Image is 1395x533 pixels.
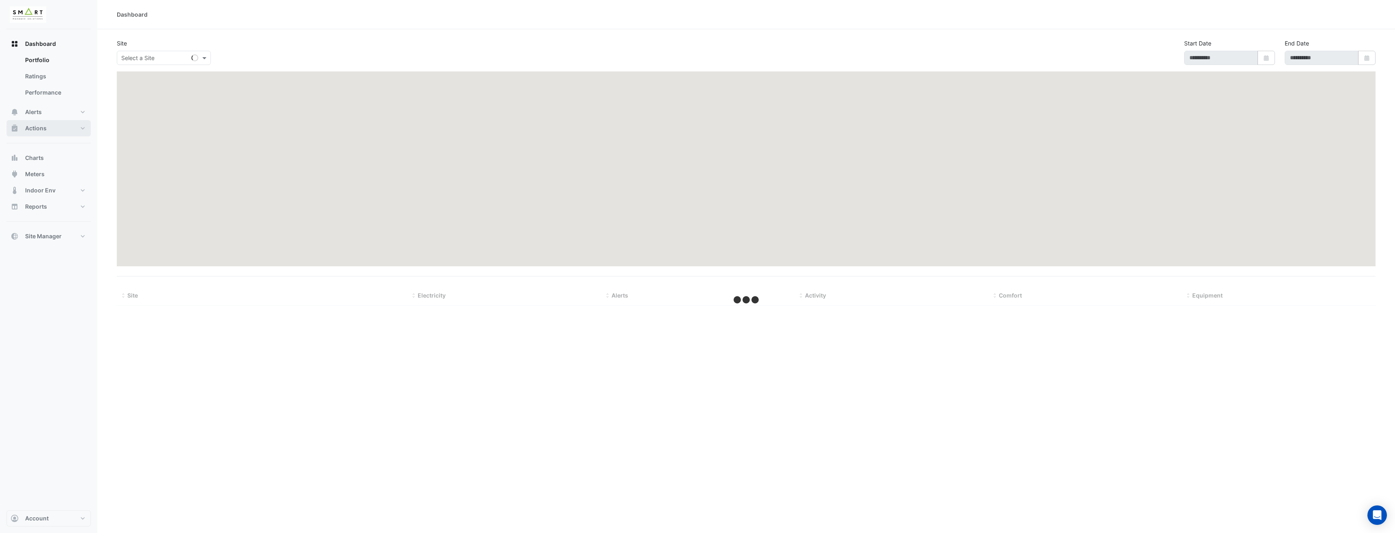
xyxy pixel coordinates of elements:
[6,150,91,166] button: Charts
[1184,39,1211,47] label: Start Date
[11,40,19,48] app-icon: Dashboard
[6,120,91,136] button: Actions
[25,232,62,240] span: Site Manager
[999,292,1022,299] span: Comfort
[612,292,628,299] span: Alerts
[6,52,91,104] div: Dashboard
[6,199,91,215] button: Reports
[11,170,19,178] app-icon: Meters
[25,170,45,178] span: Meters
[6,510,91,527] button: Account
[19,52,91,68] a: Portfolio
[19,68,91,84] a: Ratings
[6,104,91,120] button: Alerts
[25,40,56,48] span: Dashboard
[25,154,44,162] span: Charts
[19,84,91,101] a: Performance
[25,108,42,116] span: Alerts
[11,154,19,162] app-icon: Charts
[11,203,19,211] app-icon: Reports
[1367,505,1387,525] div: Open Intercom Messenger
[6,36,91,52] button: Dashboard
[1192,292,1223,299] span: Equipment
[6,228,91,244] button: Site Manager
[11,124,19,132] app-icon: Actions
[10,6,46,23] img: Company Logo
[117,10,148,19] div: Dashboard
[25,203,47,211] span: Reports
[11,186,19,194] app-icon: Indoor Env
[25,124,47,132] span: Actions
[117,39,127,47] label: Site
[11,108,19,116] app-icon: Alerts
[25,186,56,194] span: Indoor Env
[6,182,91,199] button: Indoor Env
[127,292,138,299] span: Site
[805,292,826,299] span: Activity
[1285,39,1309,47] label: End Date
[418,292,446,299] span: Electricity
[6,166,91,182] button: Meters
[25,514,49,522] span: Account
[11,232,19,240] app-icon: Site Manager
